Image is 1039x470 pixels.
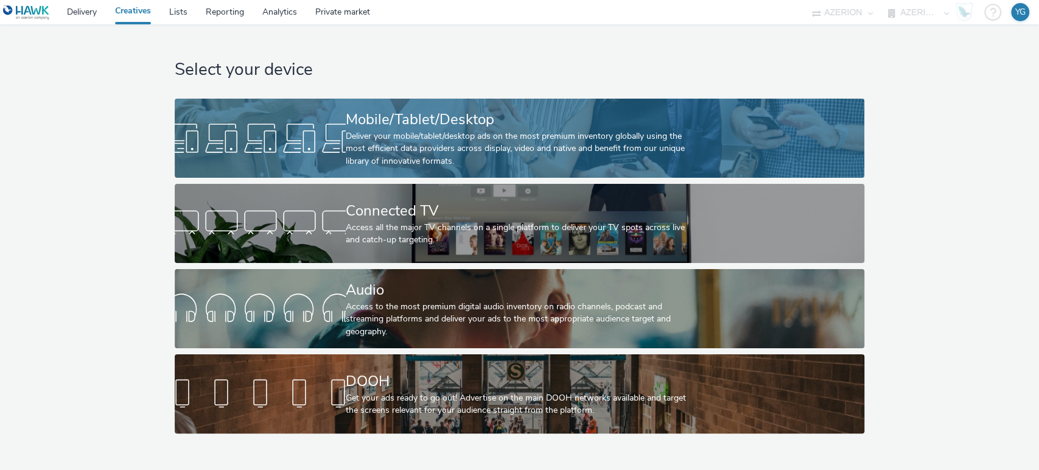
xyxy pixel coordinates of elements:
[346,130,688,167] div: Deliver your mobile/tablet/desktop ads on the most premium inventory globally using the most effi...
[175,58,864,82] h1: Select your device
[175,269,864,348] a: AudioAccess to the most premium digital audio inventory on radio channels, podcast and streaming ...
[955,2,973,22] img: Hawk Academy
[346,279,688,301] div: Audio
[346,109,688,130] div: Mobile/Tablet/Desktop
[955,2,978,22] a: Hawk Academy
[346,392,688,417] div: Get your ads ready to go out! Advertise on the main DOOH networks available and target the screen...
[1015,3,1026,21] div: YG
[346,200,688,222] div: Connected TV
[346,301,688,338] div: Access to the most premium digital audio inventory on radio channels, podcast and streaming platf...
[346,222,688,247] div: Access all the major TV channels on a single platform to deliver your TV spots across live and ca...
[175,354,864,433] a: DOOHGet your ads ready to go out! Advertise on the main DOOH networks available and target the sc...
[346,371,688,392] div: DOOH
[175,184,864,263] a: Connected TVAccess all the major TV channels on a single platform to deliver your TV spots across...
[3,5,50,20] img: undefined Logo
[175,99,864,178] a: Mobile/Tablet/DesktopDeliver your mobile/tablet/desktop ads on the most premium inventory globall...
